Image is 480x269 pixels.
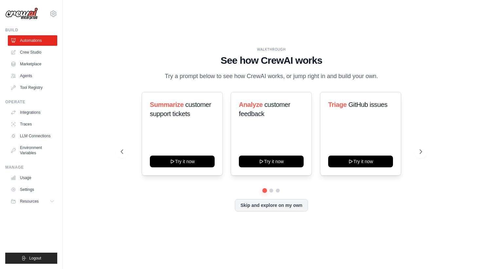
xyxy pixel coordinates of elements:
a: Tool Registry [8,82,57,93]
a: Crew Studio [8,47,57,58]
button: Try it now [239,156,304,167]
a: Agents [8,71,57,81]
span: Resources [20,199,39,204]
span: Analyze [239,101,263,108]
a: LLM Connections [8,131,57,141]
p: Try a prompt below to see how CrewAI works, or jump right in and build your own. [161,72,381,81]
span: Logout [29,256,41,261]
button: Resources [8,196,57,207]
div: WALKTHROUGH [121,47,422,52]
button: Try it now [328,156,393,167]
a: Integrations [8,107,57,118]
a: Automations [8,35,57,46]
a: Environment Variables [8,143,57,158]
button: Skip and explore on my own [235,199,308,211]
button: Logout [5,253,57,264]
span: customer feedback [239,101,290,117]
button: Try it now [150,156,215,167]
span: customer support tickets [150,101,211,117]
span: GitHub issues [348,101,387,108]
a: Marketplace [8,59,57,69]
div: Manage [5,165,57,170]
div: Build [5,27,57,33]
a: Settings [8,184,57,195]
a: Traces [8,119,57,129]
h1: See how CrewAI works [121,55,422,66]
a: Usage [8,173,57,183]
span: Summarize [150,101,184,108]
img: Logo [5,8,38,20]
span: Triage [328,101,347,108]
div: Operate [5,99,57,105]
